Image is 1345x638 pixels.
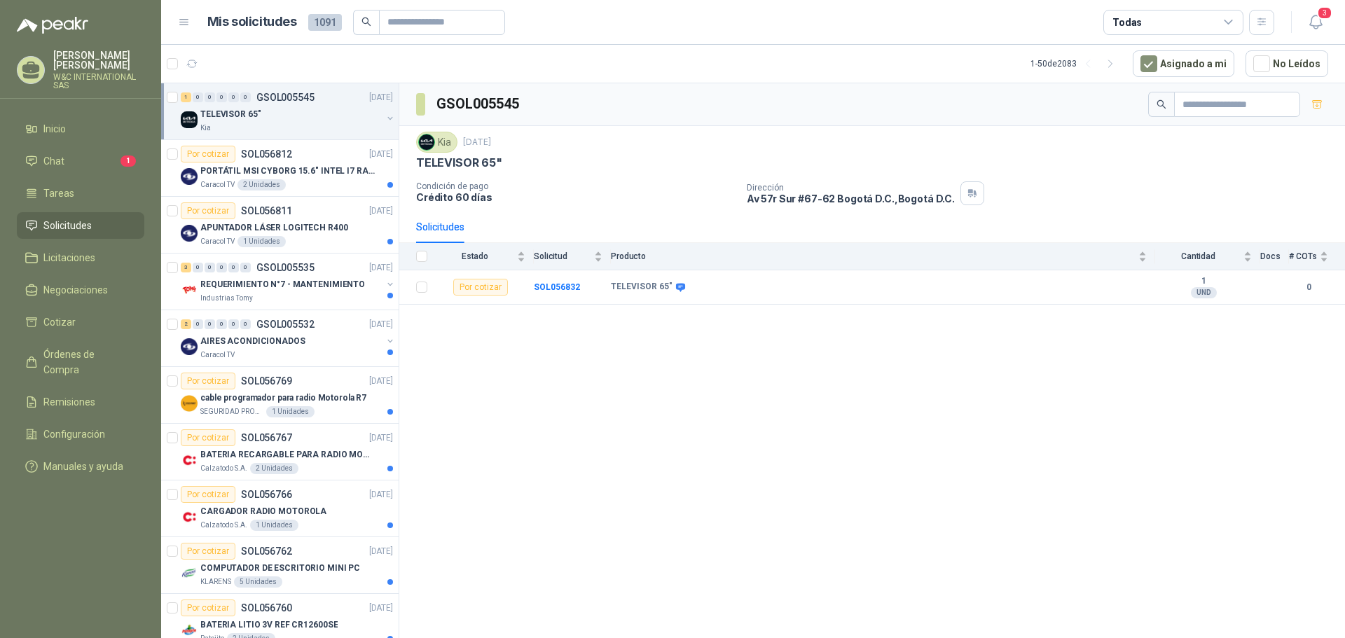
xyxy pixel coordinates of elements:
a: Por cotizarSOL056762[DATE] Company LogoCOMPUTADOR DE ESCRITORIO MINI PCKLARENS5 Unidades [161,537,399,594]
div: 0 [228,263,239,272]
p: [DATE] [369,375,393,388]
div: Por cotizar [181,486,235,503]
img: Company Logo [181,338,198,355]
span: search [361,17,371,27]
a: Chat1 [17,148,144,174]
th: # COTs [1289,243,1345,270]
a: SOL056832 [534,282,580,292]
div: 0 [216,263,227,272]
span: 3 [1317,6,1332,20]
p: SOL056762 [241,546,292,556]
img: Company Logo [181,111,198,128]
p: [PERSON_NAME] [PERSON_NAME] [53,50,144,70]
span: Producto [611,251,1136,261]
p: SOL056767 [241,433,292,443]
div: 0 [193,92,203,102]
p: [DATE] [463,136,491,149]
p: TELEVISOR 65" [416,155,502,170]
img: Logo peakr [17,17,88,34]
p: GSOL005535 [256,263,315,272]
div: 2 [181,319,191,329]
button: Asignado a mi [1133,50,1234,77]
p: Av 57r Sur #67-62 Bogotá D.C. , Bogotá D.C. [747,193,955,204]
button: No Leídos [1246,50,1328,77]
p: SOL056766 [241,490,292,499]
span: Licitaciones [43,250,95,265]
th: Cantidad [1155,243,1260,270]
span: Chat [43,153,64,169]
span: Solicitud [534,251,591,261]
h1: Mis solicitudes [207,12,297,32]
button: 3 [1303,10,1328,35]
a: Por cotizarSOL056811[DATE] Company LogoAPUNTADOR LÁSER LOGITECH R400Caracol TV1 Unidades [161,197,399,254]
div: 0 [193,319,203,329]
p: Dirección [747,183,955,193]
div: 1 Unidades [250,520,298,531]
img: Company Logo [419,134,434,150]
div: 2 Unidades [237,179,286,190]
div: 0 [193,263,203,272]
p: BATERIA RECARGABLE PARA RADIO MOTOROLA [200,448,375,462]
span: 1 [120,155,136,167]
a: Por cotizarSOL056767[DATE] Company LogoBATERIA RECARGABLE PARA RADIO MOTOROLACalzatodo S.A.2 Unid... [161,424,399,480]
p: CARGADOR RADIO MOTOROLA [200,505,326,518]
p: Caracol TV [200,236,235,247]
a: 1 0 0 0 0 0 GSOL005545[DATE] Company LogoTELEVISOR 65"Kia [181,89,396,134]
p: KLARENS [200,576,231,588]
p: [DATE] [369,148,393,161]
p: [DATE] [369,545,393,558]
div: Por cotizar [181,429,235,446]
img: Company Logo [181,282,198,298]
div: Por cotizar [181,599,235,616]
p: SEGURIDAD PROVISER LTDA [200,406,263,417]
p: GSOL005532 [256,319,315,329]
div: 0 [228,92,239,102]
span: Cotizar [43,314,76,330]
span: Órdenes de Compra [43,347,131,377]
a: Licitaciones [17,244,144,271]
a: Manuales y ayuda [17,453,144,480]
span: Inicio [43,121,66,137]
div: 2 Unidades [250,463,298,474]
p: [DATE] [369,204,393,218]
p: [DATE] [369,602,393,615]
div: 1 Unidades [237,236,286,247]
a: Por cotizarSOL056812[DATE] Company LogoPORTÁTIL MSI CYBORG 15.6" INTEL I7 RAM 32GB - 1 TB / Nvidi... [161,140,399,197]
div: Por cotizar [453,279,508,296]
div: 0 [240,263,251,272]
div: Por cotizar [181,543,235,560]
span: Configuración [43,427,105,442]
p: Calzatodo S.A. [200,463,247,474]
span: 1091 [308,14,342,31]
a: Cotizar [17,309,144,335]
b: 0 [1289,281,1328,294]
p: REQUERIMIENTO N°7 - MANTENIMIENTO [200,278,365,291]
p: SOL056811 [241,206,292,216]
a: Inicio [17,116,144,142]
a: 3 0 0 0 0 0 GSOL005535[DATE] Company LogoREQUERIMIENTO N°7 - MANTENIMIENTOIndustrias Tomy [181,259,396,304]
img: Company Logo [181,168,198,185]
div: 1 [181,92,191,102]
h3: GSOL005545 [436,93,521,115]
p: APUNTADOR LÁSER LOGITECH R400 [200,221,348,235]
p: W&C INTERNATIONAL SAS [53,73,144,90]
div: 5 Unidades [234,576,282,588]
span: Cantidad [1155,251,1241,261]
th: Estado [436,243,534,270]
img: Company Logo [181,452,198,469]
div: Por cotizar [181,373,235,389]
div: 3 [181,263,191,272]
p: Caracol TV [200,179,235,190]
p: [DATE] [369,91,393,104]
a: 2 0 0 0 0 0 GSOL005532[DATE] Company LogoAIRES ACONDICIONADOSCaracol TV [181,316,396,361]
p: Industrias Tomy [200,293,253,304]
th: Docs [1260,243,1289,270]
div: 1 Unidades [266,406,315,417]
p: [DATE] [369,261,393,275]
div: 0 [240,92,251,102]
div: 0 [205,92,215,102]
a: Configuración [17,421,144,448]
span: # COTs [1289,251,1317,261]
span: Solicitudes [43,218,92,233]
